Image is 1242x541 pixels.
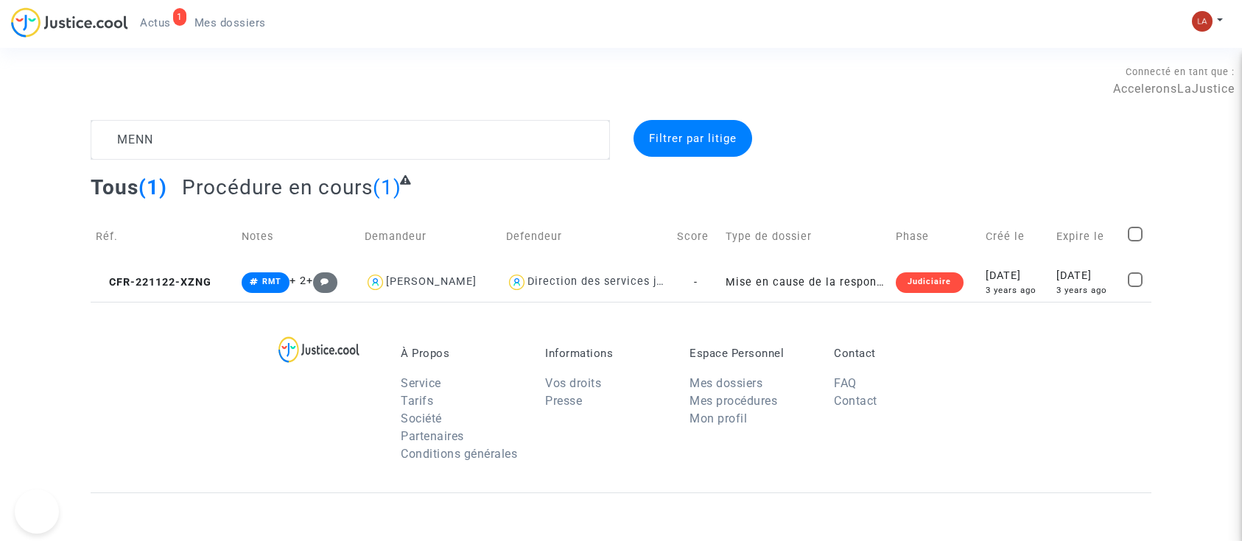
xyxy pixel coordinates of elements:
[690,347,812,360] p: Espace Personnel
[1056,284,1117,297] div: 3 years ago
[690,411,747,425] a: Mon profil
[128,12,183,34] a: 1Actus
[401,394,433,408] a: Tarifs
[1051,211,1122,263] td: Expire le
[91,211,236,263] td: Réf.
[891,211,980,263] td: Phase
[545,347,667,360] p: Informations
[1056,268,1117,284] div: [DATE]
[91,175,138,199] span: Tous
[182,175,373,199] span: Procédure en cours
[359,211,501,263] td: Demandeur
[545,394,582,408] a: Presse
[96,276,211,289] span: CFR-221122-XZNG
[183,12,278,34] a: Mes dossiers
[386,275,477,288] div: [PERSON_NAME]
[896,272,963,293] div: Judiciaire
[720,263,891,302] td: Mise en cause de la responsabilité de l'Etat pour lenteur excessive de la Justice (sans requête)
[720,211,891,263] td: Type de dossier
[373,175,401,199] span: (1)
[1192,11,1213,32] img: 3f9b7d9779f7b0ffc2b90d026f0682a9
[527,275,936,288] div: Direction des services judiciaires du Ministère de la Justice - Bureau FIP4
[545,376,601,390] a: Vos droits
[365,272,386,293] img: icon-user.svg
[834,394,877,408] a: Contact
[986,284,1046,297] div: 3 years ago
[194,16,266,29] span: Mes dossiers
[138,175,167,199] span: (1)
[401,347,523,360] p: À Propos
[401,411,442,425] a: Société
[694,276,698,289] span: -
[980,211,1051,263] td: Créé le
[834,376,857,390] a: FAQ
[11,7,128,38] img: jc-logo.svg
[1126,66,1235,77] span: Connecté en tant que :
[401,447,517,461] a: Conditions générales
[173,8,186,26] div: 1
[140,16,171,29] span: Actus
[236,211,359,263] td: Notes
[290,275,306,287] span: + 2
[306,275,338,287] span: +
[15,489,59,534] iframe: Help Scout Beacon - Open
[506,272,527,293] img: icon-user.svg
[262,277,281,286] span: RMT
[834,347,956,360] p: Contact
[986,268,1046,284] div: [DATE]
[690,394,777,408] a: Mes procédures
[672,211,720,263] td: Score
[501,211,672,263] td: Defendeur
[649,132,737,145] span: Filtrer par litige
[278,336,360,363] img: logo-lg.svg
[401,376,441,390] a: Service
[690,376,762,390] a: Mes dossiers
[401,429,464,443] a: Partenaires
